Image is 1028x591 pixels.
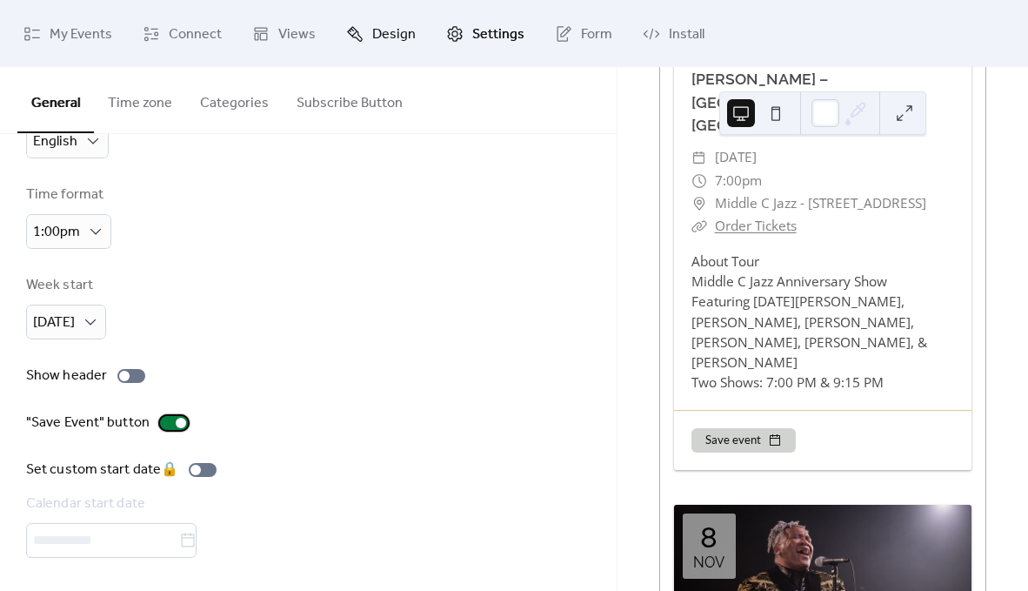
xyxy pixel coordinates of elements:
[691,215,707,238] div: ​
[674,252,971,393] div: About Tour Middle C Jazz Anniversary Show Featuring [DATE][PERSON_NAME], [PERSON_NAME], [PERSON_N...
[33,128,77,155] span: English
[26,413,150,433] div: "Save Event" button
[691,192,707,215] div: ​
[239,7,329,60] a: Views
[372,21,416,48] span: Design
[26,185,108,205] div: Time format
[33,309,75,336] span: [DATE]
[542,7,625,60] a: Form
[33,218,80,245] span: 1:00pm
[26,366,107,386] div: Show header
[693,555,724,570] div: Nov
[715,192,926,215] span: Middle C Jazz - [STREET_ADDRESS]
[691,428,796,453] button: Save event
[186,67,283,131] button: Categories
[26,275,103,296] div: Week start
[130,7,235,60] a: Connect
[472,21,524,48] span: Settings
[691,146,707,169] div: ​
[17,67,94,133] button: General
[333,7,429,60] a: Design
[715,146,757,169] span: [DATE]
[278,21,316,48] span: Views
[715,170,762,192] span: 7:00pm
[433,7,537,60] a: Settings
[94,67,186,131] button: Time zone
[691,170,707,192] div: ​
[630,7,718,60] a: Install
[581,21,612,48] span: Form
[10,7,125,60] a: My Events
[283,67,417,131] button: Subscribe Button
[50,21,112,48] span: My Events
[669,21,704,48] span: Install
[169,21,222,48] span: Connect
[700,523,718,552] div: 8
[715,217,797,235] a: Order Tickets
